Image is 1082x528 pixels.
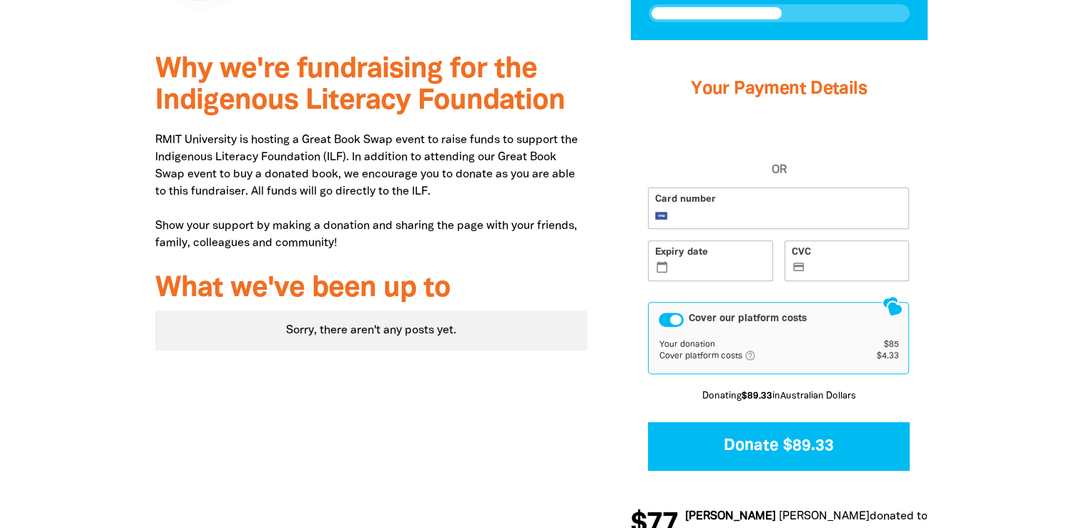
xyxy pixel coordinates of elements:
[648,162,909,179] span: OR
[648,390,909,404] p: Donating in Australian Dollars
[655,212,668,220] img: Visa
[855,350,899,363] td: $4.33
[741,392,772,401] b: $89.33
[659,350,854,363] td: Cover platform costs
[773,512,864,522] em: [PERSON_NAME]
[648,129,909,162] iframe: PayPal-paypal
[155,57,565,114] span: Why we're fundraising for the Indigenous Literacy Foundation
[855,339,899,351] td: $85
[155,132,588,252] p: RMIT University is hosting a Great Book Swap event to raise funds to support the Indigenous Liter...
[648,422,909,470] button: Donate $89.33
[744,350,767,361] i: help_outlined
[864,512,922,522] span: donated to
[792,261,805,274] i: credit_card
[672,263,766,275] iframe: Secure expiration date input frame
[679,512,770,522] em: [PERSON_NAME]
[808,263,903,275] iframe: Secure CVC input frame
[659,313,684,327] button: Cover our platform costs
[648,61,909,118] h3: Your Payment Details
[672,210,902,222] iframe: Secure card number input frame
[656,261,669,274] i: calendar_today
[155,311,588,351] div: Paginated content
[659,339,854,351] td: Your donation
[155,273,588,305] h3: What we've been up to
[155,311,588,351] div: Sorry, there aren't any posts yet.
